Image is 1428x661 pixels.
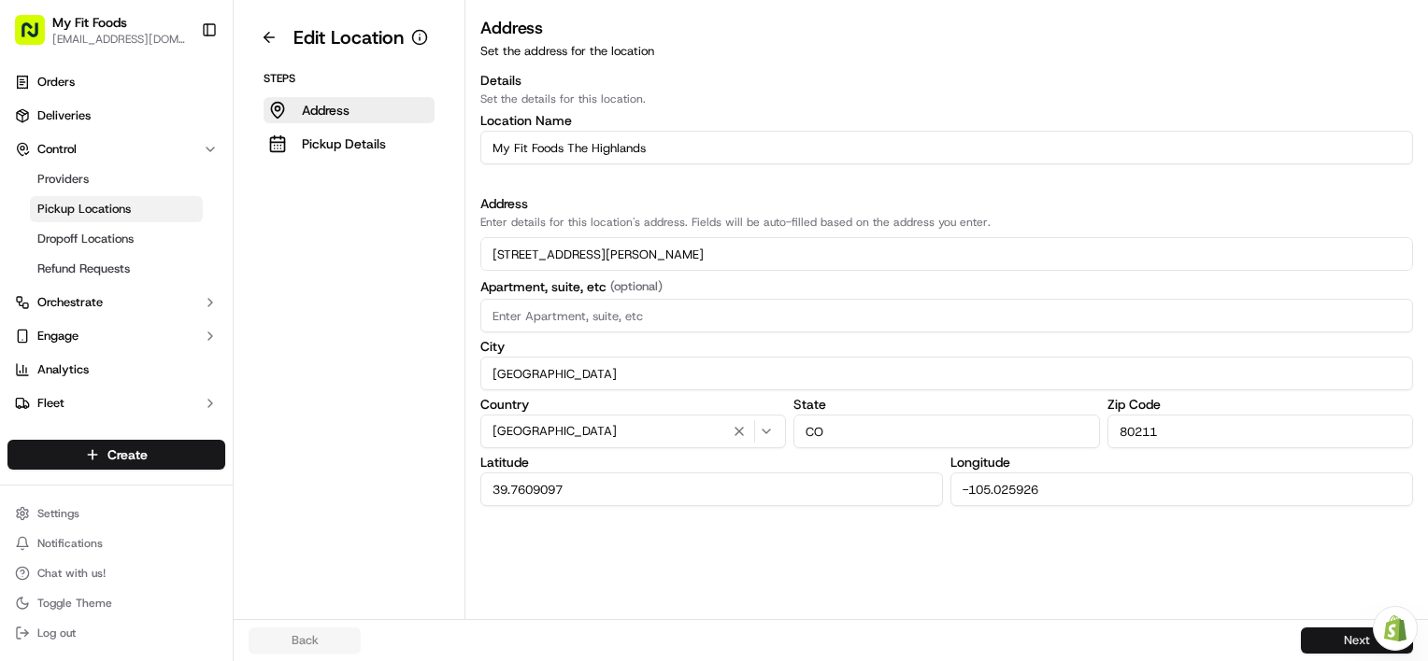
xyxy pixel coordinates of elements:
[7,134,225,164] button: Control
[37,328,79,345] span: Engage
[480,472,943,506] input: Enter Latitude
[480,71,1413,90] h3: Details
[37,107,91,124] span: Deliveries
[150,263,307,297] a: 💻API Documentation
[480,131,1413,164] input: Location name
[480,114,1413,127] label: Location Name
[480,237,1413,271] input: Enter address
[19,273,34,288] div: 📗
[7,590,225,616] button: Toggle Theme
[37,231,134,247] span: Dropoff Locations
[158,273,173,288] div: 💻
[177,271,300,289] span: API Documentation
[264,97,435,123] button: Address
[37,171,89,188] span: Providers
[186,316,226,330] span: Pylon
[37,361,89,378] span: Analytics
[37,536,103,551] span: Notifications
[293,24,404,50] h1: Edit Location
[52,13,127,32] button: My Fit Foods
[7,7,193,52] button: My Fit Foods[EMAIL_ADDRESS][DOMAIN_NAME]
[480,299,1413,332] input: Enter Apartment, suite, etc
[480,340,1413,353] label: City
[480,194,1413,213] h3: Address
[37,260,130,277] span: Refund Requests
[37,74,75,91] span: Orders
[49,120,336,140] input: Got a question? Start typing here...
[793,398,1099,411] label: State
[7,355,225,385] a: Analytics
[64,197,236,212] div: We're available if you need us!
[950,472,1413,506] input: Enter Longitude
[480,215,1413,230] p: Enter details for this location's address. Fields will be auto-filled based on the address you en...
[11,263,150,297] a: 📗Knowledge Base
[37,626,76,640] span: Log out
[1107,398,1413,411] label: Zip Code
[30,256,203,282] a: Refund Requests
[37,201,131,218] span: Pickup Locations
[480,43,1413,60] p: Set the address for the location
[19,178,52,212] img: 1736555255976-a54dd68f-1ca7-489b-9aae-adbdc363a1c4
[7,440,225,470] button: Create
[19,75,340,105] p: Welcome 👋
[610,278,663,295] span: (optional)
[493,423,617,440] span: [GEOGRAPHIC_DATA]
[1301,627,1413,654] button: Next
[37,271,143,289] span: Knowledge Base
[480,91,1413,106] p: Set the details for this location.
[30,166,203,192] a: Providers
[264,71,435,86] p: Steps
[480,357,1413,390] input: Enter City
[7,560,225,586] button: Chat with us!
[480,278,1413,295] label: Apartment, suite, etc
[318,184,340,206] button: Start new chat
[7,388,225,418] button: Fleet
[132,316,226,330] a: Powered byPylon
[7,530,225,556] button: Notifications
[793,415,1099,448] input: Enter State
[37,395,64,412] span: Fleet
[264,131,435,157] button: Pickup Details
[7,67,225,97] a: Orders
[37,141,77,158] span: Control
[37,294,103,311] span: Orchestrate
[107,445,148,464] span: Create
[302,101,350,120] p: Address
[37,596,112,611] span: Toggle Theme
[480,398,786,411] label: Country
[19,19,56,56] img: Nash
[7,500,225,527] button: Settings
[1107,415,1413,448] input: Enter Zip Code
[30,226,203,252] a: Dropoff Locations
[480,456,943,469] label: Latitude
[52,32,186,47] button: [EMAIL_ADDRESS][DOMAIN_NAME]
[37,506,79,521] span: Settings
[7,101,225,131] a: Deliveries
[37,566,106,581] span: Chat with us!
[7,620,225,646] button: Log out
[480,415,786,448] button: [GEOGRAPHIC_DATA]
[7,321,225,351] button: Engage
[7,288,225,317] button: Orchestrate
[30,196,203,222] a: Pickup Locations
[480,15,1413,41] h3: Address
[302,134,386,153] p: Pickup Details
[950,456,1413,469] label: Longitude
[64,178,307,197] div: Start new chat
